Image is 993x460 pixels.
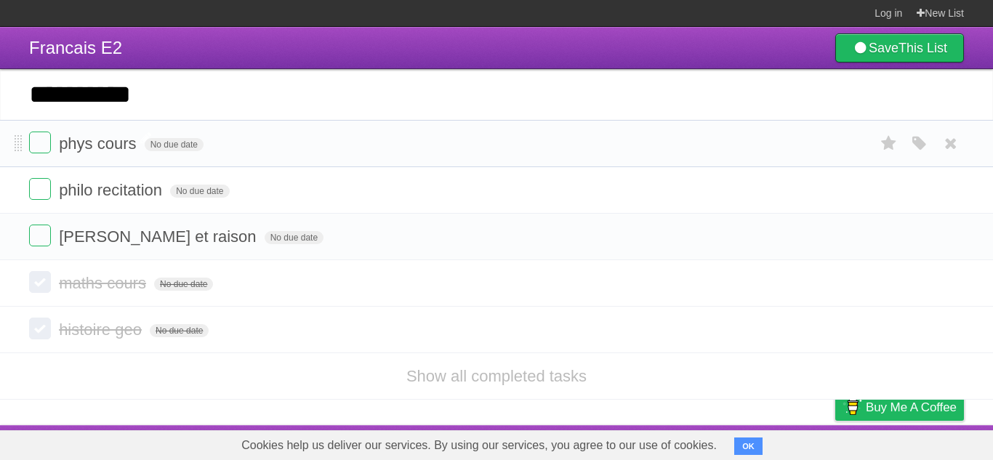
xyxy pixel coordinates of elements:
[145,138,204,151] span: No due date
[835,394,964,421] a: Buy me a coffee
[690,429,749,456] a: Developers
[843,395,862,419] img: Buy me a coffee
[59,134,140,153] span: phys cours
[150,324,209,337] span: No due date
[59,181,166,199] span: philo recitation
[59,320,145,339] span: histoire geo
[406,367,587,385] a: Show all completed tasks
[866,395,957,420] span: Buy me a coffee
[872,429,964,456] a: Suggest a feature
[29,318,51,339] label: Done
[59,227,260,246] span: [PERSON_NAME] et raison
[29,38,122,57] span: Francais E2
[227,431,731,460] span: Cookies help us deliver our services. By using our services, you agree to our use of cookies.
[29,271,51,293] label: Done
[767,429,799,456] a: Terms
[835,33,964,62] a: SaveThis List
[875,132,903,156] label: Star task
[29,132,51,153] label: Done
[898,41,947,55] b: This List
[265,231,323,244] span: No due date
[816,429,854,456] a: Privacy
[734,437,763,455] button: OK
[29,178,51,200] label: Done
[642,429,672,456] a: About
[29,225,51,246] label: Done
[154,278,213,291] span: No due date
[170,185,229,198] span: No due date
[59,274,150,292] span: maths cours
